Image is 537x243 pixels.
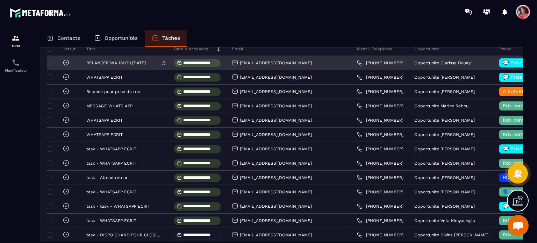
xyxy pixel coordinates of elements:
[40,30,87,47] a: Contacts
[414,161,475,166] p: Opportunité [PERSON_NAME]
[357,103,403,109] a: [PHONE_NUMBER]
[357,232,403,238] a: [PHONE_NUMBER]
[414,233,488,237] p: Opportunité Divine [PERSON_NAME]
[414,190,475,194] p: Opportunité [PERSON_NAME]
[86,132,123,137] p: WHATSAPP ECRIT
[357,175,403,180] a: [PHONE_NUMBER]
[414,175,475,180] p: Opportunité [PERSON_NAME]
[2,44,30,48] p: CRM
[414,132,475,137] p: Opportunité [PERSON_NAME]
[414,89,475,94] p: Opportunité [PERSON_NAME]
[86,161,136,166] p: task - WHATSAPP ECRIT
[232,46,243,52] p: Email
[414,75,475,80] p: Opportunité [PERSON_NAME]
[357,203,403,209] a: [PHONE_NUMBER]
[86,146,136,151] p: task - WHATSAPP ECRIT
[162,35,180,41] p: Tâches
[508,215,529,236] div: Ouvrir le chat
[357,189,403,195] a: [PHONE_NUMBER]
[49,46,76,52] p: Statut
[357,117,403,123] a: [PHONE_NUMBER]
[86,75,123,80] p: WHATSAPP ECRIT
[86,190,136,194] p: task - WHATSAPP ECRIT
[414,204,475,209] p: Opportunité [PERSON_NAME]
[503,88,532,94] span: A SUIVRE ⏳
[357,74,403,80] a: [PHONE_NUMBER]
[174,46,208,52] p: Date d’échéance
[414,118,475,123] p: Opportunité [PERSON_NAME]
[357,89,403,94] a: [PHONE_NUMBER]
[414,46,439,52] p: Opportunité
[357,218,403,223] a: [PHONE_NUMBER]
[57,35,80,41] p: Contacts
[86,233,161,237] p: task - DISPO QUAND POUR CLOSING?
[414,60,471,65] p: Opportunité Clarisse Douay
[105,35,138,41] p: Opportunités
[12,34,20,42] img: formation
[145,30,187,47] a: Tâches
[87,30,145,47] a: Opportunités
[86,60,146,65] p: RELANCER WA 18H30 [DATE]
[357,146,403,152] a: [PHONE_NUMBER]
[2,53,30,78] a: schedulerschedulerPlanificateur
[357,46,393,52] p: Meet / Téléphone
[2,29,30,53] a: formationformationCRM
[86,46,96,52] p: Titre
[86,118,123,123] p: WHATSAPP ECRIT
[357,160,403,166] a: [PHONE_NUMBER]
[414,103,470,108] p: Opportunité Marine Reboul
[12,58,20,67] img: scheduler
[357,60,403,66] a: [PHONE_NUMBER]
[86,175,128,180] p: task - Attend retour
[414,146,475,151] p: Opportunité [PERSON_NAME]
[10,6,73,19] img: logo
[86,204,150,209] p: task - task - WHATSAPP ECRIT
[86,89,140,94] p: Relance pour prise de rdv
[2,69,30,72] p: Planificateur
[86,218,136,223] p: task - WHATSAPP ECRIT
[499,46,511,52] p: Phase
[414,218,475,223] p: Opportunité Vefa Kimyacioglu
[86,103,133,108] p: MESSAGE WHATS APP
[357,132,403,137] a: [PHONE_NUMBER]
